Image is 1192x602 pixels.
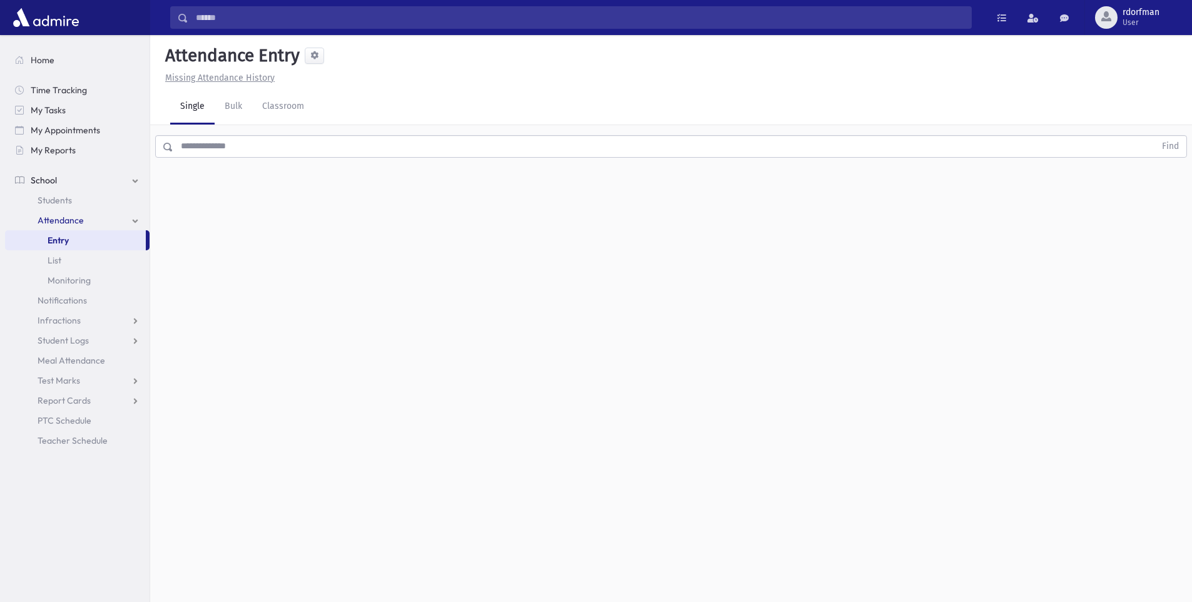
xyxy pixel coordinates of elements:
span: Students [38,195,72,206]
a: Time Tracking [5,80,150,100]
span: rdorfman [1123,8,1159,18]
a: Students [5,190,150,210]
a: Monitoring [5,270,150,290]
span: Student Logs [38,335,89,346]
a: Missing Attendance History [160,73,275,83]
u: Missing Attendance History [165,73,275,83]
a: Infractions [5,310,150,330]
a: Meal Attendance [5,350,150,370]
a: Test Marks [5,370,150,390]
span: Report Cards [38,395,91,406]
span: My Appointments [31,125,100,136]
span: My Tasks [31,105,66,116]
a: My Tasks [5,100,150,120]
span: Test Marks [38,375,80,386]
a: List [5,250,150,270]
span: Meal Attendance [38,355,105,366]
span: Infractions [38,315,81,326]
a: Teacher Schedule [5,431,150,451]
a: Entry [5,230,146,250]
span: Entry [48,235,69,246]
span: Monitoring [48,275,91,286]
a: Report Cards [5,390,150,411]
a: Single [170,89,215,125]
a: Student Logs [5,330,150,350]
a: School [5,170,150,190]
span: List [48,255,61,266]
a: PTC Schedule [5,411,150,431]
span: User [1123,18,1159,28]
button: Find [1154,136,1186,157]
span: Home [31,54,54,66]
a: Home [5,50,150,70]
span: Teacher Schedule [38,435,108,446]
span: PTC Schedule [38,415,91,426]
h5: Attendance Entry [160,45,300,66]
a: Notifications [5,290,150,310]
span: My Reports [31,145,76,156]
a: My Reports [5,140,150,160]
a: My Appointments [5,120,150,140]
a: Attendance [5,210,150,230]
span: Time Tracking [31,84,87,96]
input: Search [188,6,971,29]
span: School [31,175,57,186]
a: Classroom [252,89,314,125]
img: AdmirePro [10,5,82,30]
span: Notifications [38,295,87,306]
span: Attendance [38,215,84,226]
a: Bulk [215,89,252,125]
